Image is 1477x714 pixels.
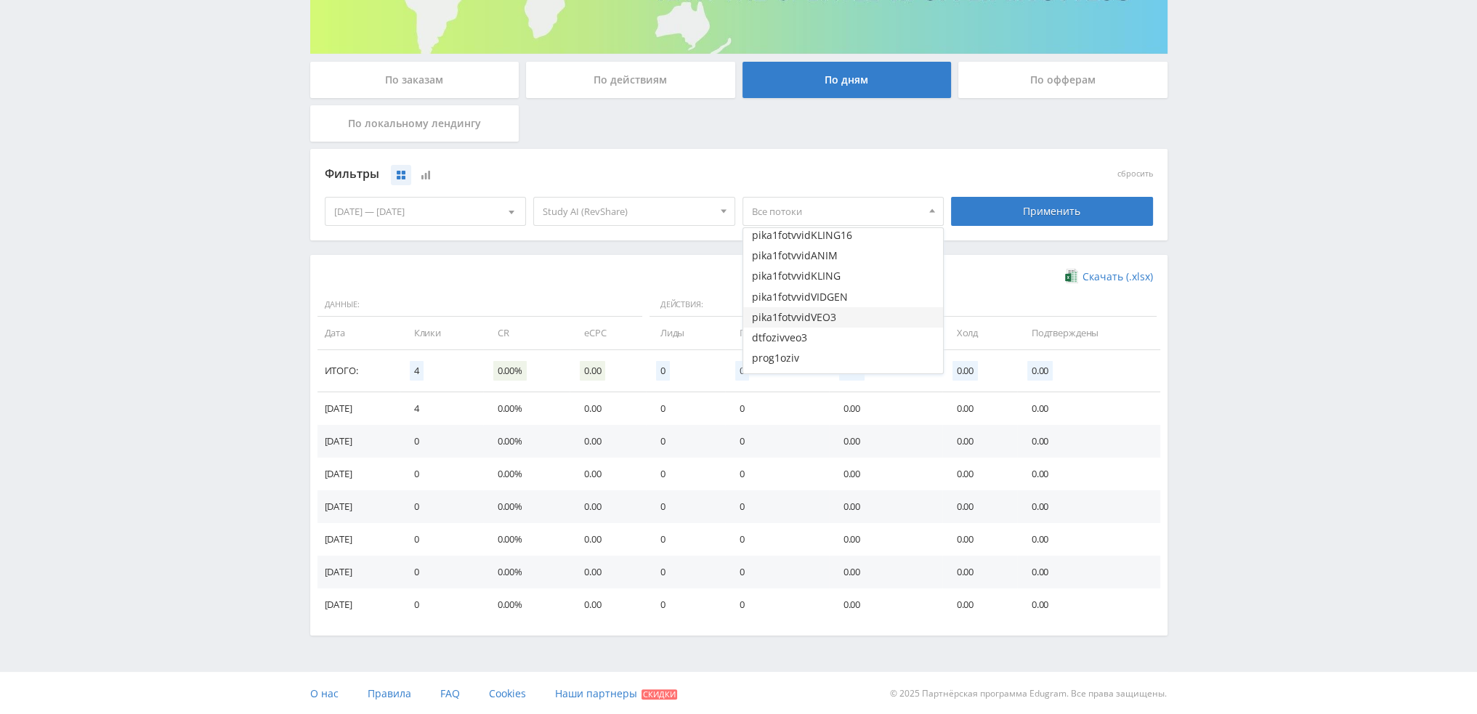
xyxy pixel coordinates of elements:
[725,490,829,523] td: 0
[725,523,829,556] td: 0
[317,523,400,556] td: [DATE]
[570,458,646,490] td: 0.00
[317,588,400,621] td: [DATE]
[743,266,944,286] button: pika1fotvvidKLING
[942,317,1017,349] td: Холд
[743,368,944,389] button: tenprez2
[646,490,725,523] td: 0
[1017,392,1160,425] td: 0.00
[743,287,944,307] button: pika1fotvvidVIDGEN
[483,425,570,458] td: 0.00%
[570,523,646,556] td: 0.00
[942,556,1017,588] td: 0.00
[570,317,646,349] td: eCPC
[1017,425,1160,458] td: 0.00
[400,490,483,523] td: 0
[400,425,483,458] td: 0
[725,425,829,458] td: 0
[317,317,400,349] td: Дата
[725,556,829,588] td: 0
[725,588,829,621] td: 0
[725,458,829,490] td: 0
[400,392,483,425] td: 4
[1017,317,1160,349] td: Подтверждены
[942,392,1017,425] td: 0.00
[317,556,400,588] td: [DATE]
[942,490,1017,523] td: 0.00
[317,392,400,425] td: [DATE]
[543,198,713,225] span: Study AI (RevShare)
[400,458,483,490] td: 0
[1017,556,1160,588] td: 0.00
[725,317,829,349] td: Продажи
[958,62,1168,98] div: По офферам
[829,458,942,490] td: 0.00
[580,361,605,381] span: 0.00
[829,523,942,556] td: 0.00
[646,523,725,556] td: 0
[646,317,725,349] td: Лиды
[743,307,944,328] button: pika1fotvvidVEO3
[368,686,411,700] span: Правила
[400,556,483,588] td: 0
[646,458,725,490] td: 0
[483,523,570,556] td: 0.00%
[642,689,677,699] span: Скидки
[656,361,670,381] span: 0
[310,686,339,700] span: О нас
[410,361,424,381] span: 4
[1065,269,1152,284] a: Скачать (.xlsx)
[742,62,952,98] div: По дням
[483,392,570,425] td: 0.00%
[735,361,749,381] span: 0
[317,458,400,490] td: [DATE]
[483,556,570,588] td: 0.00%
[555,686,637,700] span: Наши партнеры
[829,392,942,425] td: 0.00
[493,361,527,381] span: 0.00%
[1027,361,1053,381] span: 0.00
[483,588,570,621] td: 0.00%
[570,425,646,458] td: 0.00
[1017,588,1160,621] td: 0.00
[440,686,460,700] span: FAQ
[833,293,1157,317] span: Финансы:
[829,425,942,458] td: 0.00
[942,588,1017,621] td: 0.00
[952,361,978,381] span: 0.00
[725,392,829,425] td: 0
[1065,269,1077,283] img: xlsx
[400,523,483,556] td: 0
[752,198,922,225] span: Все потоки
[483,317,570,349] td: CR
[1017,523,1160,556] td: 0.00
[400,588,483,621] td: 0
[650,293,825,317] span: Действия:
[483,490,570,523] td: 0.00%
[646,556,725,588] td: 0
[743,246,944,266] button: pika1fotvvidANIM
[1083,271,1153,283] span: Скачать (.xlsx)
[483,458,570,490] td: 0.00%
[743,348,944,368] button: prog1oziv
[317,350,400,392] td: Итого:
[325,198,526,225] div: [DATE] — [DATE]
[489,686,526,700] span: Cookies
[646,588,725,621] td: 0
[1017,490,1160,523] td: 0.00
[829,588,942,621] td: 0.00
[829,556,942,588] td: 0.00
[942,523,1017,556] td: 0.00
[570,588,646,621] td: 0.00
[942,458,1017,490] td: 0.00
[942,425,1017,458] td: 0.00
[743,225,944,246] button: pika1fotvvidKLING16
[743,328,944,348] button: dtfozivveo3
[317,425,400,458] td: [DATE]
[570,556,646,588] td: 0.00
[646,392,725,425] td: 0
[646,425,725,458] td: 0
[325,163,944,185] div: Фильтры
[1117,169,1153,179] button: сбросить
[310,62,519,98] div: По заказам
